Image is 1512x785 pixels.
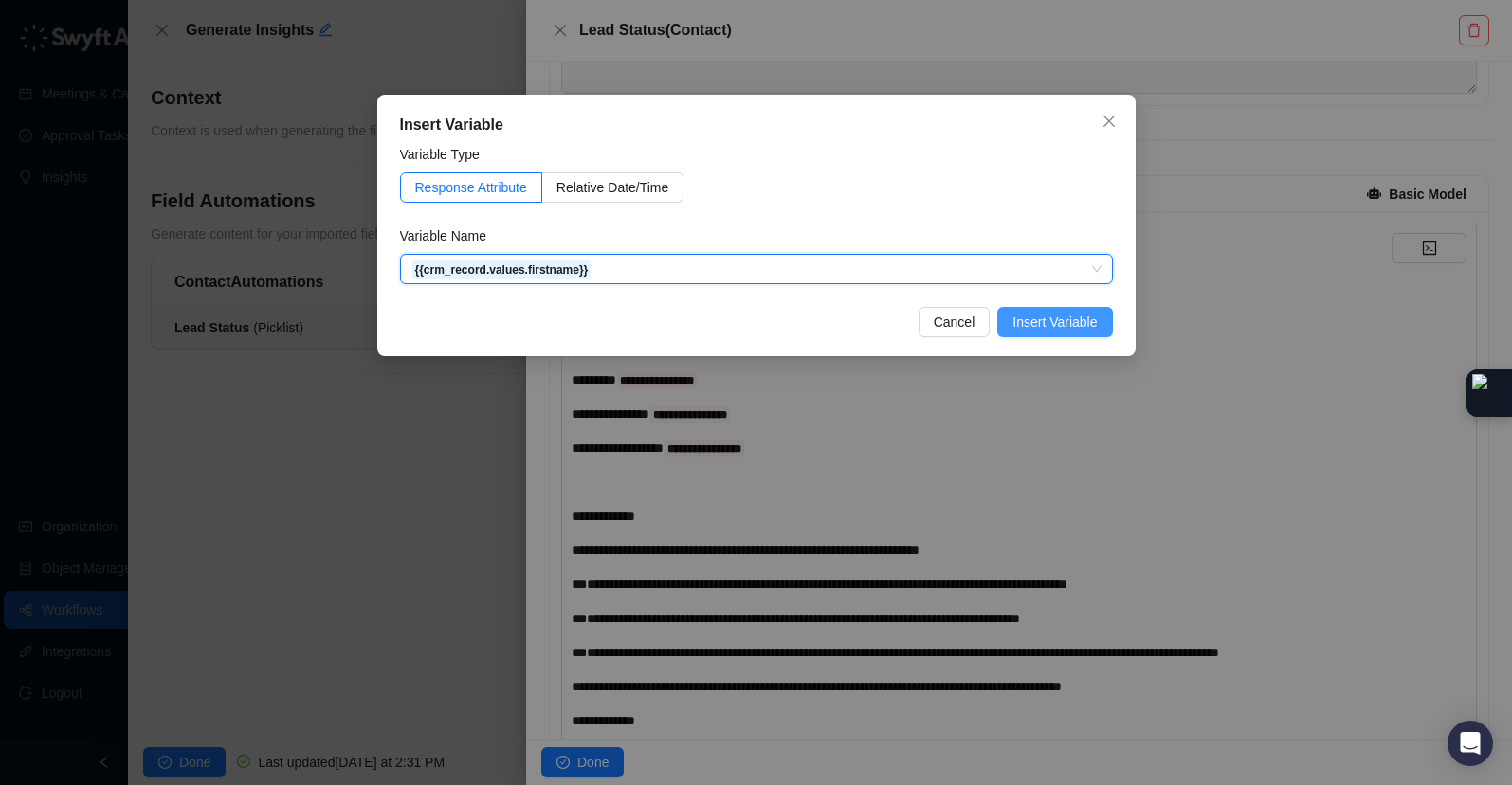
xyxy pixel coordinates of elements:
span: Relative Date/Time [556,180,669,195]
label: Variable Type [400,144,493,165]
strong: {{crm_record.values.firstname}} [415,263,589,277]
label: Variable Name [400,225,500,246]
button: Cancel [919,307,991,337]
button: Close [1094,106,1124,136]
div: Open Intercom Messenger [1448,721,1493,766]
span: Cancel [934,312,975,332]
div: Insert Variable [400,114,1113,136]
img: Extension Icon [1472,374,1506,412]
span: Response Attribute [415,180,527,195]
span: close [1102,114,1117,129]
span: Insert Variable [1012,312,1097,332]
button: Insert Variable [997,307,1112,337]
